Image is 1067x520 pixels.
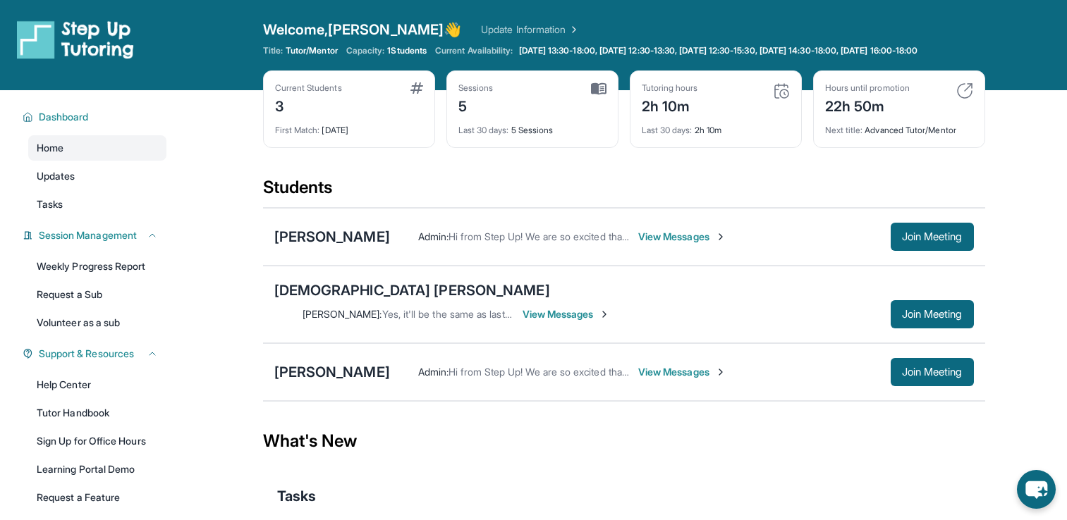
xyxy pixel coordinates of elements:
[33,347,158,361] button: Support & Resources
[642,125,693,135] span: Last 30 days :
[263,20,462,39] span: Welcome, [PERSON_NAME] 👋
[263,176,985,207] div: Students
[458,125,509,135] span: Last 30 days :
[825,116,973,136] div: Advanced Tutor/Mentor
[591,82,606,95] img: card
[274,362,390,382] div: [PERSON_NAME]
[275,125,320,135] span: First Match :
[481,23,580,37] a: Update Information
[39,347,134,361] span: Support & Resources
[715,366,726,378] img: Chevron-Right
[28,282,166,307] a: Request a Sub
[277,486,316,506] span: Tasks
[263,45,283,56] span: Title:
[418,366,449,378] span: Admin :
[638,365,726,379] span: View Messages
[28,310,166,335] a: Volunteer as a sub
[638,230,726,244] span: View Messages
[382,308,535,320] span: Yes, it'll be the same as last week!
[28,254,166,279] a: Weekly Progress Report
[642,82,698,94] div: Tutoring hours
[458,94,494,116] div: 5
[346,45,385,56] span: Capacity:
[37,141,63,155] span: Home
[773,82,790,99] img: card
[274,280,550,300] div: [DEMOGRAPHIC_DATA] [PERSON_NAME]
[33,110,158,124] button: Dashboard
[956,82,973,99] img: card
[303,308,382,320] span: [PERSON_NAME] :
[418,230,449,242] span: Admin :
[825,125,863,135] span: Next title :
[642,116,790,136] div: 2h 10m
[642,94,698,116] div: 2h 10m
[275,116,423,136] div: [DATE]
[263,410,985,472] div: What's New
[39,228,137,242] span: Session Management
[1017,470,1056,509] button: chat-button
[891,358,974,386] button: Join Meeting
[458,82,494,94] div: Sessions
[28,372,166,397] a: Help Center
[28,400,166,426] a: Tutor Handbook
[902,233,963,241] span: Join Meeting
[891,223,974,251] button: Join Meeting
[275,94,342,116] div: 3
[37,169,75,183] span: Updates
[715,231,726,242] img: Chevron-Right
[286,45,338,56] span: Tutor/Mentor
[387,45,427,56] span: 1 Students
[28,485,166,510] a: Request a Feature
[28,192,166,217] a: Tasks
[516,45,921,56] a: [DATE] 13:30-18:00, [DATE] 12:30-13:30, [DATE] 12:30-15:30, [DATE] 14:30-18:00, [DATE] 16:00-18:00
[902,368,963,376] span: Join Meeting
[566,23,580,37] img: Chevron Right
[28,457,166,482] a: Learning Portal Demo
[825,82,910,94] div: Hours until promotion
[37,197,63,211] span: Tasks
[28,163,166,189] a: Updates
[902,310,963,318] span: Join Meeting
[274,227,390,247] div: [PERSON_NAME]
[519,45,918,56] span: [DATE] 13:30-18:00, [DATE] 12:30-13:30, [DATE] 12:30-15:30, [DATE] 14:30-18:00, [DATE] 16:00-18:00
[17,20,134,59] img: logo
[523,307,611,321] span: View Messages
[39,110,89,124] span: Dashboard
[28,428,166,454] a: Sign Up for Office Hours
[410,82,423,94] img: card
[33,228,158,242] button: Session Management
[275,82,342,94] div: Current Students
[28,135,166,161] a: Home
[825,94,910,116] div: 22h 50m
[435,45,513,56] span: Current Availability:
[891,300,974,328] button: Join Meeting
[599,309,610,320] img: Chevron-Right
[458,116,606,136] div: 5 Sessions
